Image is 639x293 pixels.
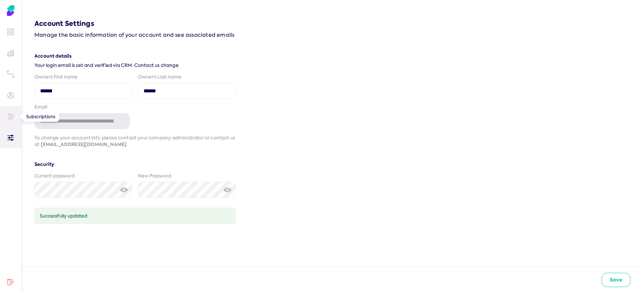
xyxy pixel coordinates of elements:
[34,62,236,69] span: Your login email is set and verified via CRM. Contact us change
[223,186,232,193] img: eye-crossed.svg
[5,5,16,16] img: Soho Agent Portal Home
[34,19,236,28] h2: Account Settings
[34,31,236,39] p: Manage the basic information of your account and see associated emails
[34,161,236,168] h4: Security
[34,104,130,111] div: Email
[34,53,236,59] h3: Account details
[41,141,127,148] a: [EMAIL_ADDRESS][DOMAIN_NAME]
[602,273,631,287] button: Save
[138,74,236,80] div: Owner’s Last name
[138,173,236,179] div: New Password
[34,74,133,80] div: Owner’s First name
[34,208,236,224] span: Successfully updated
[34,173,133,179] div: Current password
[120,186,128,193] img: eye-crossed.svg
[34,134,236,148] p: To change your account info please contact your company administrator or contact us at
